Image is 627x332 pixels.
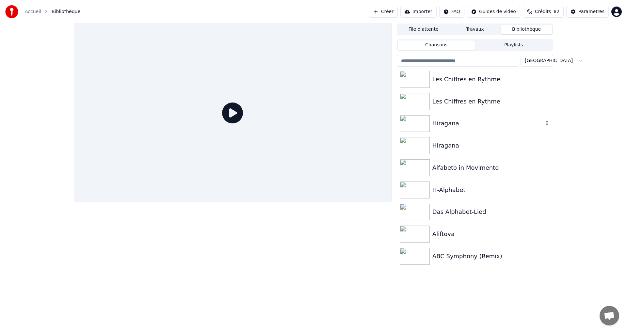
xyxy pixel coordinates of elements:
[467,6,520,18] button: Guides de vidéo
[554,8,559,15] span: 82
[432,163,550,172] div: Alfabeto in Movimento
[432,141,550,150] div: Hiragana
[475,40,552,50] button: Playlists
[535,8,551,15] span: Crédits
[25,8,41,15] a: Accueil
[432,185,550,195] div: IT-Alphabet
[369,6,398,18] button: Créer
[432,97,550,106] div: Les Chiffres en Rythme
[432,229,550,239] div: Aliftoya
[432,207,550,216] div: Das Alphabet-Lied
[432,252,550,261] div: ABC Symphony (Remix)
[600,306,619,325] div: Ouvrir le chat
[578,8,604,15] div: Paramètres
[400,6,437,18] button: Importer
[566,6,609,18] button: Paramètres
[398,40,475,50] button: Chansons
[523,6,564,18] button: Crédits82
[52,8,80,15] span: Bibliothèque
[398,25,449,34] button: File d'attente
[439,6,464,18] button: FAQ
[449,25,501,34] button: Travaux
[432,119,544,128] div: Hiragana
[25,8,80,15] nav: breadcrumb
[432,75,550,84] div: Les Chiffres en Rythme
[501,25,552,34] button: Bibliothèque
[5,5,18,18] img: youka
[525,57,573,64] span: [GEOGRAPHIC_DATA]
